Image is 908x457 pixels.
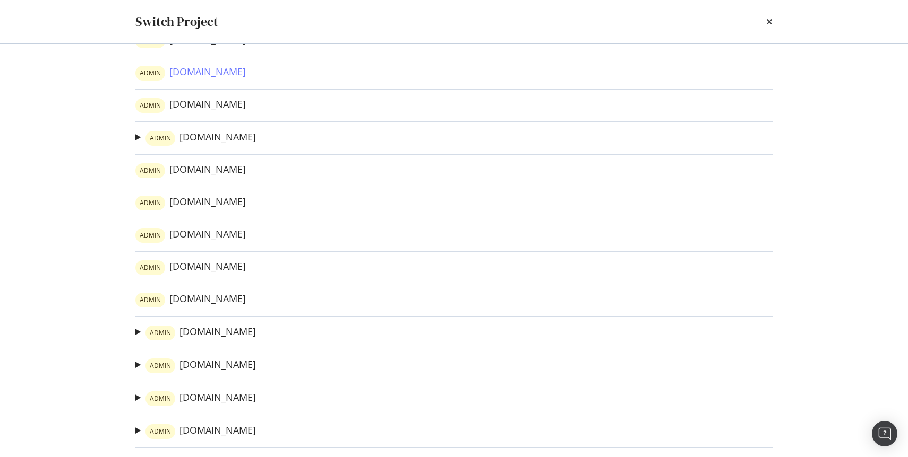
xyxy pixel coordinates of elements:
[135,98,246,113] a: warning label[DOMAIN_NAME]
[145,326,256,340] a: warning label[DOMAIN_NAME]
[135,98,165,113] div: warning label
[145,424,256,439] a: warning label[DOMAIN_NAME]
[140,168,161,174] span: ADMIN
[140,297,161,303] span: ADMIN
[135,196,165,210] div: warning label
[150,330,171,336] span: ADMIN
[150,135,171,142] span: ADMIN
[135,358,256,373] summary: warning label[DOMAIN_NAME]
[145,358,175,373] div: warning label
[135,228,165,243] div: warning label
[150,363,171,369] span: ADMIN
[140,70,161,76] span: ADMIN
[140,265,161,271] span: ADMIN
[766,13,773,31] div: times
[135,391,256,406] summary: warning label[DOMAIN_NAME]
[145,131,256,146] a: warning label[DOMAIN_NAME]
[140,102,161,109] span: ADMIN
[135,130,256,146] summary: warning label[DOMAIN_NAME]
[135,293,165,307] div: warning label
[145,391,175,406] div: warning label
[135,260,246,275] a: warning label[DOMAIN_NAME]
[145,391,256,406] a: warning label[DOMAIN_NAME]
[150,396,171,402] span: ADMIN
[135,66,165,81] div: warning label
[135,325,256,340] summary: warning label[DOMAIN_NAME]
[135,163,165,178] div: warning label
[135,13,218,31] div: Switch Project
[150,428,171,435] span: ADMIN
[135,228,246,243] a: warning label[DOMAIN_NAME]
[145,131,175,146] div: warning label
[140,200,161,206] span: ADMIN
[135,163,246,178] a: warning label[DOMAIN_NAME]
[145,424,175,439] div: warning label
[135,66,246,81] a: warning label[DOMAIN_NAME]
[145,358,256,373] a: warning label[DOMAIN_NAME]
[135,196,246,210] a: warning label[DOMAIN_NAME]
[140,232,161,239] span: ADMIN
[135,424,256,439] summary: warning label[DOMAIN_NAME]
[135,260,165,275] div: warning label
[872,421,897,446] div: Open Intercom Messenger
[135,293,246,307] a: warning label[DOMAIN_NAME]
[140,38,161,44] span: ADMIN
[145,326,175,340] div: warning label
